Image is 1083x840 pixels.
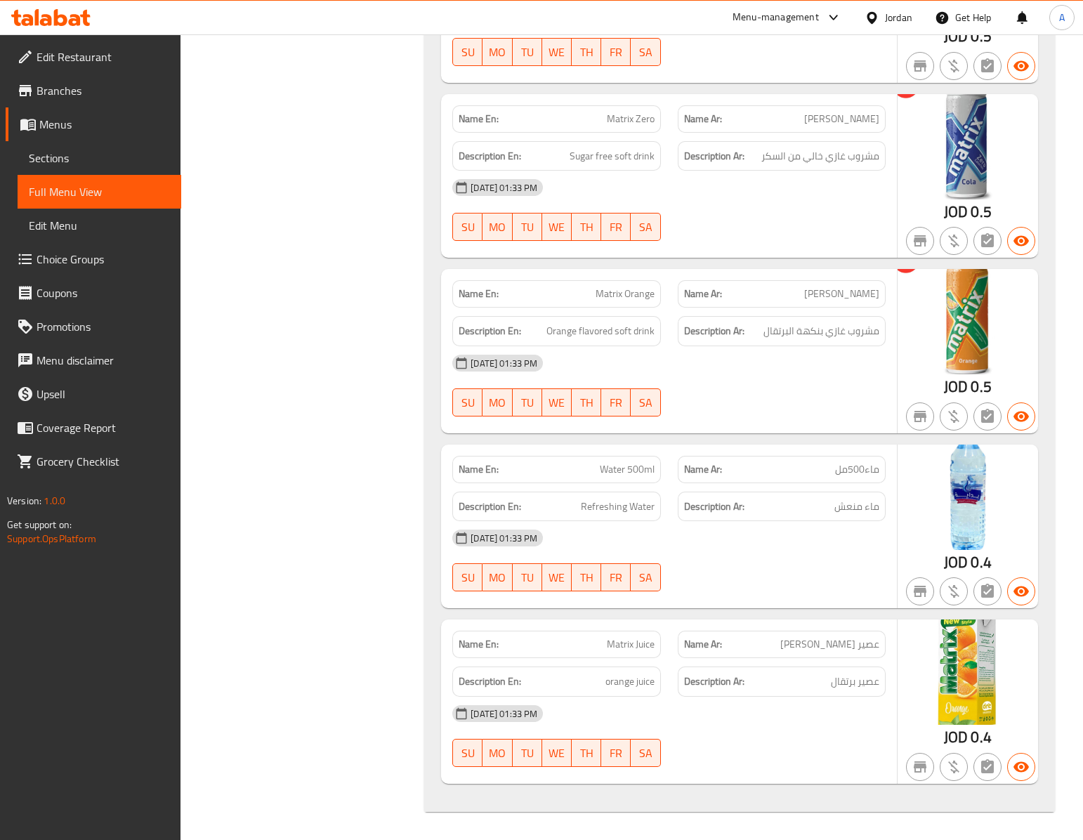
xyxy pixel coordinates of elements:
span: ماء500مل [835,462,879,477]
a: Coupons [6,276,181,310]
span: MO [488,567,506,588]
span: Menus [39,116,170,133]
strong: Name En: [459,637,499,652]
a: Grocery Checklist [6,445,181,478]
span: FR [607,42,625,63]
a: Edit Menu [18,209,181,242]
span: 0.5 [971,373,991,400]
button: WE [542,563,572,591]
span: [PERSON_NAME] [804,112,879,126]
button: FR [601,739,631,767]
span: 0.4 [971,549,991,576]
a: Coverage Report [6,411,181,445]
button: Available [1007,52,1035,80]
button: WE [542,38,572,66]
span: JOD [944,373,968,400]
strong: Description Ar: [684,673,744,690]
button: MO [483,563,512,591]
span: JOD [944,549,968,576]
span: Branches [37,82,170,99]
a: Menus [6,107,181,141]
span: ماء منعش [834,498,879,516]
span: TU [518,393,537,413]
span: [PERSON_NAME] [804,287,879,301]
span: عصير برتقال [831,673,879,690]
button: WE [542,213,572,241]
button: Not has choices [973,753,1002,781]
span: WE [548,217,566,237]
button: Not has choices [973,577,1002,605]
a: Promotions [6,310,181,343]
button: Purchased item [940,52,968,80]
button: Purchased item [940,577,968,605]
span: TU [518,743,537,763]
span: TH [577,393,596,413]
span: SU [459,393,477,413]
span: SA [636,217,655,237]
span: WE [548,567,566,588]
strong: Name En: [459,287,499,301]
span: Edit Menu [29,217,170,234]
strong: Description Ar: [684,322,744,340]
img: %D9%85%D8%A7%D8%AA%D8%B1%D9%8A%D9%83%D8%B3_%D8%A8%D8%B1%D8%AA%D9%82%D8%A7%D9%84_63893770330686675... [898,269,1038,374]
span: 0.5 [971,22,991,50]
span: عصير [PERSON_NAME] [780,637,879,652]
span: مشروب غازي بنكهة البرتقال [763,322,879,340]
button: SU [452,563,483,591]
span: Matrix Orange [596,287,655,301]
a: Edit Restaurant [6,40,181,74]
span: WE [548,743,566,763]
span: TH [577,42,596,63]
span: JOD [944,22,968,50]
span: Sections [29,150,170,166]
strong: Description Ar: [684,147,744,165]
button: TH [572,38,601,66]
span: TU [518,217,537,237]
span: [DATE] 01:33 PM [465,357,543,370]
span: SA [636,393,655,413]
span: Water 500ml [600,462,655,477]
span: 0.5 [971,198,991,225]
strong: Name Ar: [684,112,722,126]
span: FR [607,567,625,588]
button: SA [631,388,660,416]
span: WE [548,42,566,63]
a: Branches [6,74,181,107]
button: Not branch specific item [906,402,934,431]
button: SU [452,739,483,767]
span: MO [488,217,506,237]
span: FR [607,743,625,763]
button: WE [542,388,572,416]
span: Grocery Checklist [37,453,170,470]
button: TU [513,213,542,241]
strong: Description En: [459,322,521,340]
span: SA [636,743,655,763]
button: SA [631,38,660,66]
span: Coupons [37,284,170,301]
span: Version: [7,492,41,510]
span: Choice Groups [37,251,170,268]
button: MO [483,38,512,66]
strong: Name Ar: [684,287,722,301]
span: JOD [944,723,968,751]
span: SU [459,743,477,763]
span: SU [459,567,477,588]
span: MO [488,743,506,763]
button: TU [513,739,542,767]
a: Full Menu View [18,175,181,209]
button: MO [483,388,512,416]
button: TU [513,563,542,591]
button: FR [601,213,631,241]
span: [DATE] 01:33 PM [465,532,543,545]
button: SU [452,38,483,66]
span: Promotions [37,318,170,335]
button: Available [1007,577,1035,605]
span: SU [459,217,477,237]
span: مشروب غازي خالي من السكر [761,147,879,165]
strong: Name En: [459,462,499,477]
strong: Name Ar: [684,637,722,652]
span: Edit Restaurant [37,48,170,65]
strong: Description En: [459,147,521,165]
button: Purchased item [940,753,968,781]
span: Full Menu View [29,183,170,200]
